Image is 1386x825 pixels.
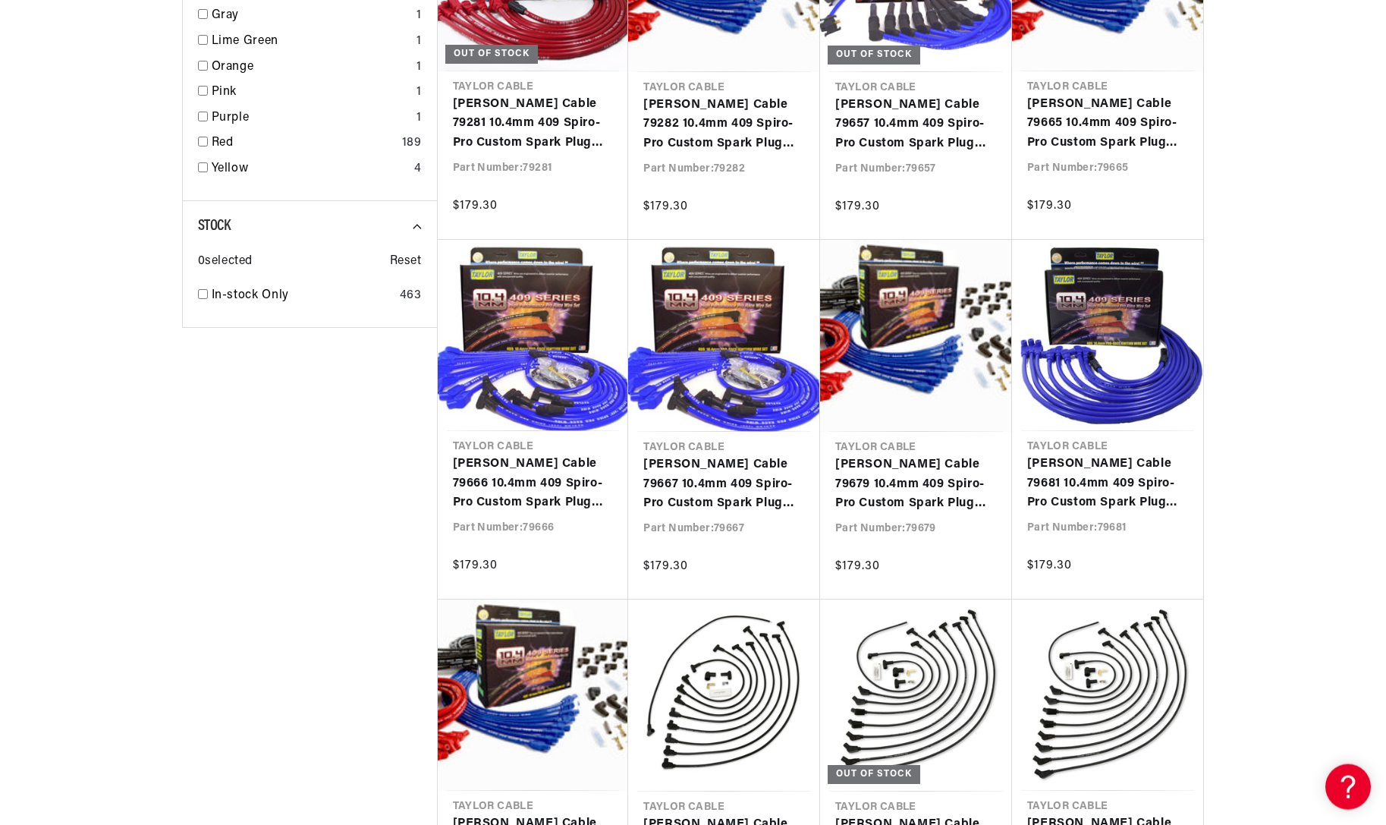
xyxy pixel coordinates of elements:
[643,96,805,154] a: [PERSON_NAME] Cable 79282 10.4mm 409 Spiro-Pro Custom Spark Plug Wires red
[416,83,422,102] div: 1
[390,252,422,272] span: Reset
[414,159,422,179] div: 4
[835,455,997,514] a: [PERSON_NAME] Cable 79679 10.4mm 409 Spiro-Pro Custom Spark Plug Wires blue
[453,95,614,153] a: [PERSON_NAME] Cable 79281 10.4mm 409 Spiro-Pro Custom Spark Plug Wires red
[212,134,396,153] a: Red
[416,32,422,52] div: 1
[453,455,614,513] a: [PERSON_NAME] Cable 79666 10.4mm 409 Spiro-Pro Custom Spark Plug Wires blue
[416,109,422,128] div: 1
[212,83,410,102] a: Pink
[416,58,422,77] div: 1
[212,286,394,306] a: In-stock Only
[400,286,422,306] div: 463
[835,96,997,154] a: [PERSON_NAME] Cable 79657 10.4mm 409 Spiro-Pro Custom Spark Plug Wires blue
[212,6,410,26] a: Gray
[643,455,805,514] a: [PERSON_NAME] Cable 79667 10.4mm 409 Spiro-Pro Custom Spark Plug Wires blue
[198,252,253,272] span: 0 selected
[198,219,231,234] span: Stock
[402,134,422,153] div: 189
[212,58,410,77] a: Orange
[212,32,410,52] a: Lime Green
[212,159,408,179] a: Yellow
[1027,455,1188,513] a: [PERSON_NAME] Cable 79681 10.4mm 409 Spiro-Pro Custom Spark Plug Wires blue
[416,6,422,26] div: 1
[1027,95,1188,153] a: [PERSON_NAME] Cable 79665 10.4mm 409 Spiro-Pro Custom Spark Plug Wires blue
[212,109,410,128] a: Purple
